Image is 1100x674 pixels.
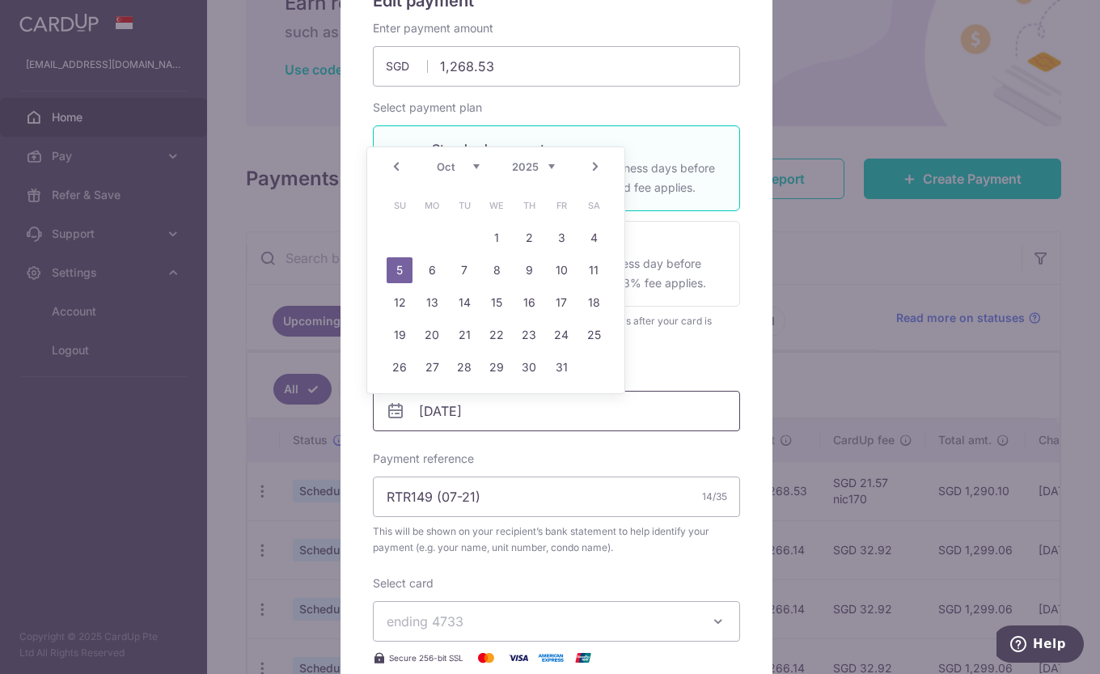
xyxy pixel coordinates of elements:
[702,489,727,505] div: 14/35
[451,354,477,380] a: 28
[419,354,445,380] a: 27
[484,322,510,348] a: 22
[484,290,510,316] a: 15
[432,139,720,159] p: Standard payment
[581,290,607,316] a: 18
[548,322,574,348] a: 24
[586,157,605,176] a: Next
[548,193,574,218] span: Friday
[581,225,607,251] a: 4
[581,257,607,283] a: 11
[516,290,542,316] a: 16
[470,648,502,668] img: Mastercard
[373,524,740,556] span: This will be shown on your recipient’s bank statement to help identify your payment (e.g. your na...
[484,193,510,218] span: Wednesday
[373,100,482,116] label: Select payment plan
[373,451,474,467] label: Payment reference
[373,391,740,431] input: DD / MM / YYYY
[419,193,445,218] span: Monday
[484,257,510,283] a: 8
[373,46,740,87] input: 0.00
[516,354,542,380] a: 30
[535,648,567,668] img: American Express
[451,193,477,218] span: Tuesday
[516,322,542,348] a: 23
[373,575,434,591] label: Select card
[548,257,574,283] a: 10
[484,354,510,380] a: 29
[387,257,412,283] a: 5
[567,648,599,668] img: UnionPay
[386,58,428,74] span: SGD
[387,290,412,316] a: 12
[548,290,574,316] a: 17
[419,322,445,348] a: 20
[548,354,574,380] a: 31
[373,601,740,642] button: ending 4733
[581,193,607,218] span: Saturday
[996,625,1084,666] iframe: Opens a widget where you can find more information
[502,648,535,668] img: Visa
[516,225,542,251] a: 2
[516,257,542,283] a: 9
[387,613,463,629] span: ending 4733
[451,322,477,348] a: 21
[516,193,542,218] span: Thursday
[387,322,412,348] a: 19
[389,651,463,664] span: Secure 256-bit SSL
[451,257,477,283] a: 7
[419,257,445,283] a: 6
[548,225,574,251] a: 3
[581,322,607,348] a: 25
[451,290,477,316] a: 14
[387,157,406,176] a: Prev
[387,193,412,218] span: Sunday
[387,354,412,380] a: 26
[419,290,445,316] a: 13
[373,20,493,36] label: Enter payment amount
[484,225,510,251] a: 1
